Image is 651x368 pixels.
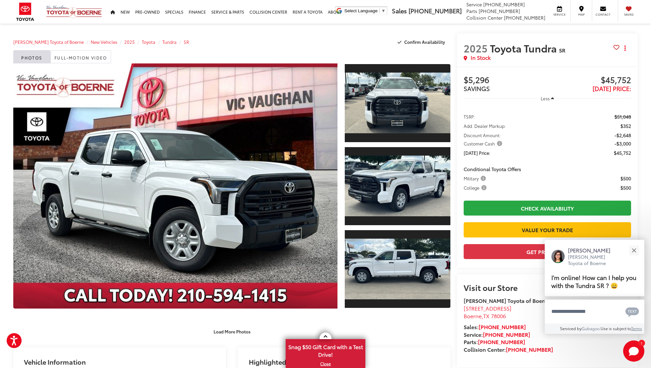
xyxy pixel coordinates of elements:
[491,312,506,320] span: 78006
[623,304,641,319] button: Chat with SMS
[483,312,490,320] span: TX
[381,8,386,13] span: ▼
[343,156,451,217] img: 2025 Toyota Tundra SR
[464,312,482,320] span: Boerne
[551,273,636,290] span: I'm online! How can I help you with the Tundra SR ? 😀
[560,325,582,331] span: Serviced by
[13,63,337,309] a: Expand Photo 0
[464,283,631,292] h2: Visit our Store
[464,75,547,85] span: $5,296
[464,113,475,120] span: TSRP:
[344,8,386,13] a: Select Language​
[162,39,177,45] a: Tundra
[464,222,631,237] a: Value Your Trade
[464,330,530,338] strong: Service:
[394,36,451,48] button: Confirm Availability
[464,345,553,353] strong: Collision Center:
[574,12,589,17] span: Map
[545,240,644,334] div: Close[PERSON_NAME][PERSON_NAME] Toyota of BoerneI'm online! How can I help you with the Tundra SR...
[142,39,155,45] a: Toyota
[479,323,526,330] a: [PHONE_NUMBER]
[504,14,545,21] span: [PHONE_NUMBER]
[614,140,631,147] span: -$3,000
[184,39,189,45] a: SR
[464,41,488,55] span: 2025
[479,8,520,14] span: [PHONE_NUMBER]
[506,345,553,353] a: [PHONE_NUMBER]
[50,50,111,63] a: Full-Motion Video
[619,42,631,54] button: Actions
[464,201,631,216] a: Check Availability
[343,239,451,300] img: 2025 Toyota Tundra SR
[466,1,482,8] span: Service
[466,8,477,14] span: Parts
[345,230,450,309] a: Expand Photo 3
[249,358,315,365] h2: Highlighted Features
[552,12,567,17] span: Service
[614,149,631,156] span: $45,752
[596,12,610,17] span: Contact
[621,12,636,17] span: Saved
[471,54,491,61] span: In Stock
[344,8,378,13] span: Select Language
[464,184,488,191] span: College
[10,62,340,310] img: 2025 Toyota Tundra SR
[464,323,526,330] strong: Sales:
[24,358,86,365] h2: Vehicle Information
[209,325,255,337] button: Load More Photos
[559,46,565,54] span: SR
[404,39,445,45] span: Confirm Availability
[624,46,626,51] span: dropdown dots
[464,304,511,320] a: [STREET_ADDRESS] Boerne,TX 78006
[601,325,631,331] span: Use is subject to
[13,39,84,45] a: [PERSON_NAME] Toyota of Boerne
[593,84,631,93] span: [DATE] Price:
[641,341,642,344] span: 1
[483,330,530,338] a: [PHONE_NUMBER]
[464,175,487,182] span: Military
[464,149,490,156] span: [DATE] Price:
[545,300,644,323] textarea: Type your message
[490,41,559,55] span: Toyota Tundra
[623,340,644,362] svg: Start Chat
[627,243,641,257] button: Close
[623,340,644,362] button: Toggle Chat Window
[483,1,525,8] span: [PHONE_NUMBER]
[286,340,365,360] span: Snag $50 Gift Card with a Test Drive!
[625,307,639,317] svg: Text
[464,297,550,304] strong: [PERSON_NAME] Toyota of Boerne
[464,244,631,259] button: Get Price Now
[568,254,617,267] p: [PERSON_NAME] Toyota of Boerne
[614,132,631,138] span: -$2,648
[343,73,451,134] img: 2025 Toyota Tundra SR
[464,84,490,93] span: SAVINGS
[631,325,642,331] a: Terms
[582,325,601,331] a: Gubagoo.
[537,92,557,104] button: Less
[464,166,521,172] span: Conditional Toyota Offers
[464,184,489,191] button: College
[91,39,117,45] a: New Vehicles
[478,338,525,345] a: [PHONE_NUMBER]
[464,312,506,320] span: ,
[392,6,407,15] span: Sales
[464,132,501,138] span: Discount Amount:
[46,5,102,19] img: Vic Vaughan Toyota of Boerne
[345,146,450,226] a: Expand Photo 2
[464,338,525,345] strong: Parts:
[466,14,503,21] span: Collision Center
[547,75,631,85] span: $45,752
[614,113,631,120] span: $51,048
[124,39,135,45] a: 2025
[409,6,462,15] span: [PHONE_NUMBER]
[464,304,511,312] span: [STREET_ADDRESS]
[541,95,550,101] span: Less
[464,123,506,129] span: Add. Dealer Markup:
[464,140,505,147] button: Customer Cash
